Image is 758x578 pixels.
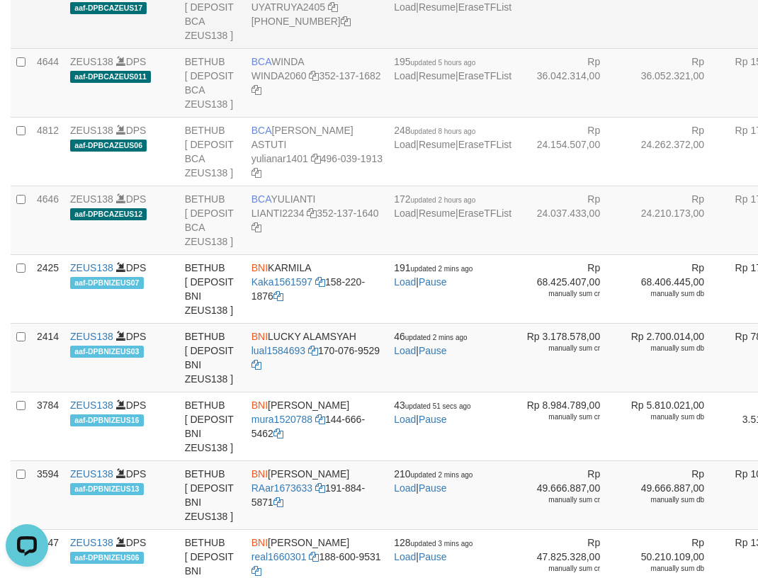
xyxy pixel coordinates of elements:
[246,117,388,186] td: [PERSON_NAME] ASTUTI 496-039-1913
[70,125,113,136] a: ZEUS138
[31,48,64,117] td: 4644
[411,127,476,135] span: updated 8 hours ago
[517,48,621,117] td: Rp 36.042.314,00
[246,460,388,529] td: [PERSON_NAME] 191-884-5871
[251,468,268,480] span: BNI
[70,140,147,152] span: aaf-DPBCAZEUS06
[64,117,179,186] td: DPS
[419,345,447,356] a: Pause
[70,346,144,358] span: aaf-DPBNIZEUS03
[394,1,416,13] a: Load
[458,139,511,150] a: EraseTFList
[251,565,261,577] a: Copy 1886009531 to clipboard
[411,471,473,479] span: updated 2 mins ago
[419,414,447,425] a: Pause
[64,254,179,323] td: DPS
[627,344,704,353] div: manually sum db
[6,6,48,48] button: Open LiveChat chat widget
[517,117,621,186] td: Rp 24.154.507,00
[251,399,268,411] span: BNI
[627,495,704,505] div: manually sum db
[251,153,308,164] a: yulianar1401
[394,345,416,356] a: Load
[179,186,246,254] td: BETHUB [ DEPOSIT BCA ZEUS138 ]
[394,537,473,562] span: |
[523,289,600,299] div: manually sum cr
[523,495,600,505] div: manually sum cr
[394,208,416,219] a: Load
[621,323,725,392] td: Rp 2.700.014,00
[419,551,447,562] a: Pause
[394,125,511,150] span: | |
[311,153,321,164] a: Copy yulianar1401 to clipboard
[394,139,416,150] a: Load
[517,392,621,460] td: Rp 8.984.789,00
[394,468,473,480] span: 210
[394,70,416,81] a: Load
[621,186,725,254] td: Rp 24.210.173,00
[405,334,468,341] span: updated 2 mins ago
[394,125,475,136] span: 248
[251,56,271,67] span: BCA
[394,537,473,548] span: 128
[246,254,388,323] td: KARMILA 158-220-1876
[179,117,246,186] td: BETHUB [ DEPOSIT BCA ZEUS138 ]
[251,222,261,233] a: Copy 3521371640 to clipboard
[394,331,467,356] span: |
[394,551,416,562] a: Load
[394,414,416,425] a: Load
[621,254,725,323] td: Rp 68.406.445,00
[70,399,113,411] a: ZEUS138
[64,460,179,529] td: DPS
[251,208,305,219] a: LIANTI2234
[251,276,312,288] a: Kaka1561597
[419,1,456,13] a: Resume
[315,276,325,288] a: Copy Kaka1561597 to clipboard
[70,331,113,342] a: ZEUS138
[419,139,456,150] a: Resume
[251,70,307,81] a: WINDA2060
[70,262,113,273] a: ZEUS138
[394,399,470,411] span: 43
[394,331,467,342] span: 46
[621,392,725,460] td: Rp 5.810.021,00
[64,186,179,254] td: DPS
[411,59,476,67] span: updated 5 hours ago
[251,414,312,425] a: mura1520788
[411,265,473,273] span: updated 2 mins ago
[251,345,305,356] a: lual1584693
[31,323,64,392] td: 2414
[179,392,246,460] td: BETHUB [ DEPOSIT BNI ZEUS138 ]
[246,392,388,460] td: [PERSON_NAME] 144-666-5462
[394,276,416,288] a: Load
[411,196,476,204] span: updated 2 hours ago
[308,345,318,356] a: Copy lual1584693 to clipboard
[405,402,471,410] span: updated 51 secs ago
[251,1,325,13] a: UYATRUYA2405
[70,56,113,67] a: ZEUS138
[273,290,283,302] a: Copy 1582201876 to clipboard
[179,254,246,323] td: BETHUB [ DEPOSIT BNI ZEUS138 ]
[246,48,388,117] td: WINDA 352-137-1682
[251,262,268,273] span: BNI
[246,186,388,254] td: YULIANTI 352-137-1640
[70,414,144,426] span: aaf-DPBNIZEUS16
[309,551,319,562] a: Copy real1660301 to clipboard
[251,331,268,342] span: BNI
[458,70,511,81] a: EraseTFList
[251,359,261,370] a: Copy 1700769529 to clipboard
[64,48,179,117] td: DPS
[394,56,511,81] span: | |
[273,497,283,508] a: Copy 1918845871 to clipboard
[394,262,473,288] span: |
[70,468,113,480] a: ZEUS138
[251,537,268,548] span: BNI
[251,84,261,96] a: Copy 3521371682 to clipboard
[31,392,64,460] td: 3784
[394,468,473,494] span: |
[523,344,600,353] div: manually sum cr
[621,460,725,529] td: Rp 49.666.887,00
[251,482,312,494] a: RAar1673633
[31,186,64,254] td: 4646
[517,460,621,529] td: Rp 49.666.887,00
